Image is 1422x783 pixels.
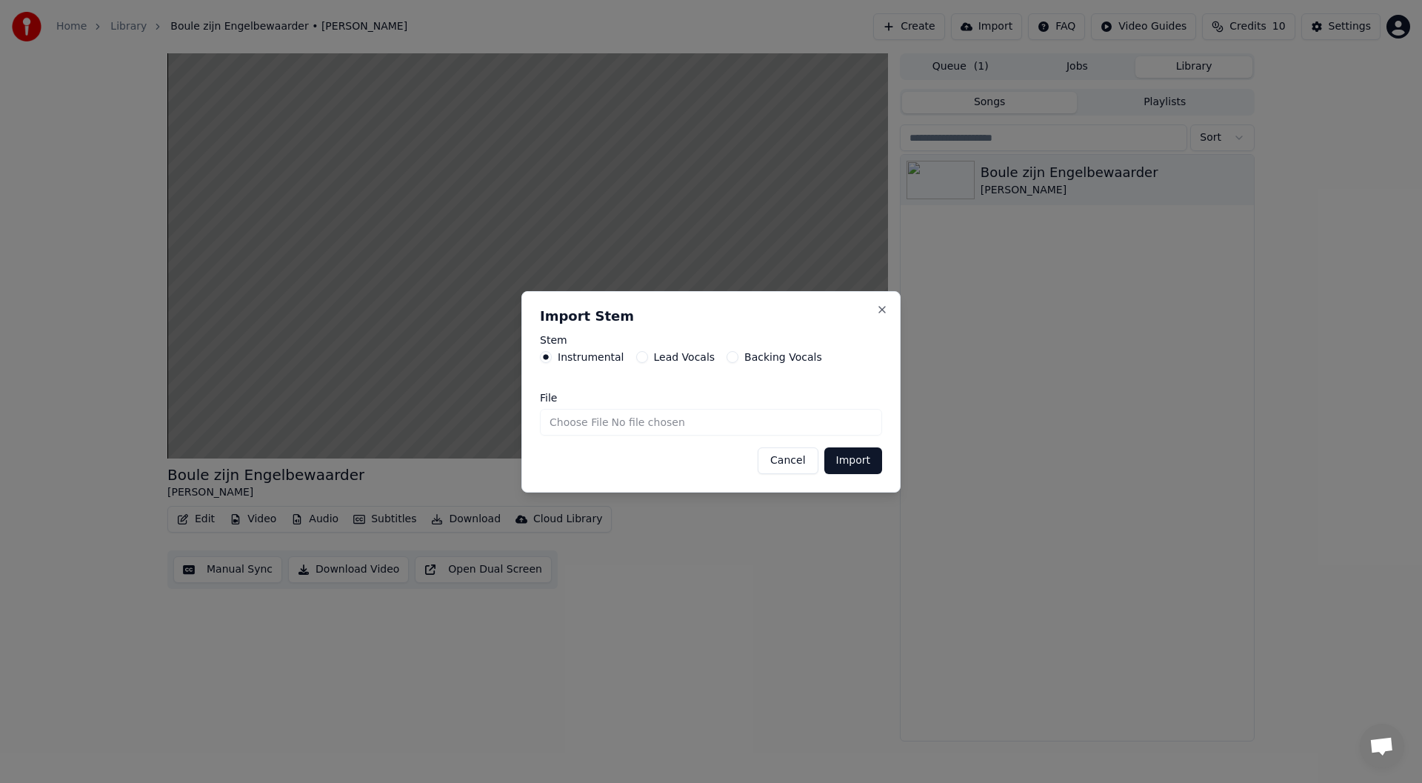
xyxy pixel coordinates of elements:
h2: Import Stem [540,310,882,323]
label: Stem [540,335,882,345]
button: Cancel [758,447,818,474]
label: Backing Vocals [744,352,822,362]
label: Lead Vocals [654,352,715,362]
label: Instrumental [558,352,624,362]
button: Import [824,447,882,474]
label: File [540,393,882,403]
